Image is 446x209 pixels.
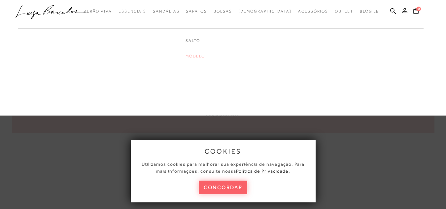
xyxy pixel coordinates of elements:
[84,5,112,17] a: categoryNavScreenReaderText
[214,9,232,14] span: Bolsas
[411,7,421,16] button: 0
[238,5,292,17] a: noSubCategoriesText
[416,7,421,11] span: 0
[186,5,207,17] a: categoryNavScreenReaderText
[186,38,238,44] a: categoryNavScreenReaderText
[186,9,207,14] span: Sapatos
[142,161,304,174] span: Utilizamos cookies para melhorar sua experiência de navegação. Para mais informações, consulte nossa
[335,5,353,17] a: categoryNavScreenReaderText
[153,9,179,14] span: Sandálias
[205,148,242,155] span: cookies
[360,5,379,17] a: BLOG LB
[153,5,179,17] a: categoryNavScreenReaderText
[236,168,290,174] a: Política de Privacidade.
[186,53,238,59] a: categoryNavScreenReaderText
[238,9,292,14] span: [DEMOGRAPHIC_DATA]
[119,9,146,14] span: Essenciais
[84,9,112,14] span: Verão Viva
[298,5,328,17] a: categoryNavScreenReaderText
[199,181,248,194] button: concordar
[360,9,379,14] span: BLOG LB
[119,5,146,17] a: categoryNavScreenReaderText
[298,9,328,14] span: Acessórios
[335,9,353,14] span: Outlet
[214,5,232,17] a: categoryNavScreenReaderText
